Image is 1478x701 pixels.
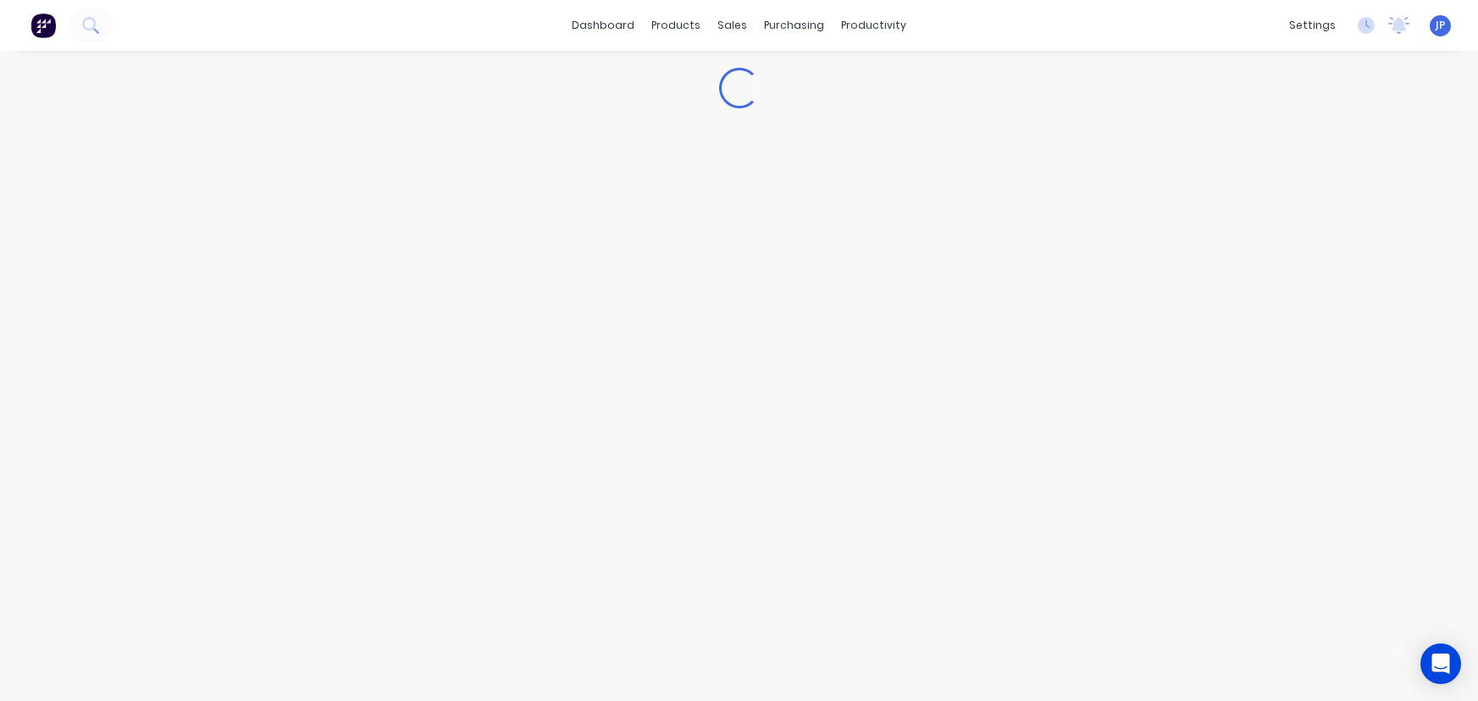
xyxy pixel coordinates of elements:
[1436,18,1445,33] span: JP
[563,13,643,38] a: dashboard
[30,13,56,38] img: Factory
[643,13,709,38] div: products
[1281,13,1344,38] div: settings
[1420,643,1461,684] div: Open Intercom Messenger
[709,13,756,38] div: sales
[756,13,833,38] div: purchasing
[833,13,915,38] div: productivity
